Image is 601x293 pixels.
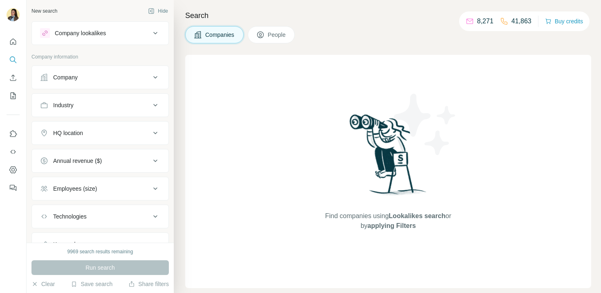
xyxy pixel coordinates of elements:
[323,211,453,231] span: Find companies using or by
[7,162,20,177] button: Dashboard
[53,73,78,81] div: Company
[7,126,20,141] button: Use Surfe on LinkedIn
[545,16,583,27] button: Buy credits
[32,151,168,171] button: Annual revenue ($)
[388,88,462,161] img: Surfe Illustration - Stars
[53,185,97,193] div: Employees (size)
[368,222,416,229] span: applying Filters
[53,129,83,137] div: HQ location
[7,8,20,21] img: Avatar
[185,10,591,21] h4: Search
[32,95,168,115] button: Industry
[7,144,20,159] button: Use Surfe API
[32,207,168,226] button: Technologies
[128,280,169,288] button: Share filters
[31,7,57,15] div: New search
[477,16,493,26] p: 8,271
[7,34,20,49] button: Quick start
[7,70,20,85] button: Enrich CSV
[32,234,168,254] button: Keywords
[31,53,169,61] p: Company information
[32,179,168,198] button: Employees (size)
[7,88,20,103] button: My lists
[32,68,168,87] button: Company
[389,212,446,219] span: Lookalikes search
[67,248,133,255] div: 9969 search results remaining
[53,157,102,165] div: Annual revenue ($)
[205,31,235,39] span: Companies
[511,16,531,26] p: 41,863
[31,280,55,288] button: Clear
[53,101,74,109] div: Industry
[7,180,20,195] button: Feedback
[142,5,174,17] button: Hide
[53,212,87,221] div: Technologies
[7,52,20,67] button: Search
[32,123,168,143] button: HQ location
[32,23,168,43] button: Company lookalikes
[346,112,431,203] img: Surfe Illustration - Woman searching with binoculars
[53,240,78,248] div: Keywords
[55,29,106,37] div: Company lookalikes
[268,31,287,39] span: People
[71,280,112,288] button: Save search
